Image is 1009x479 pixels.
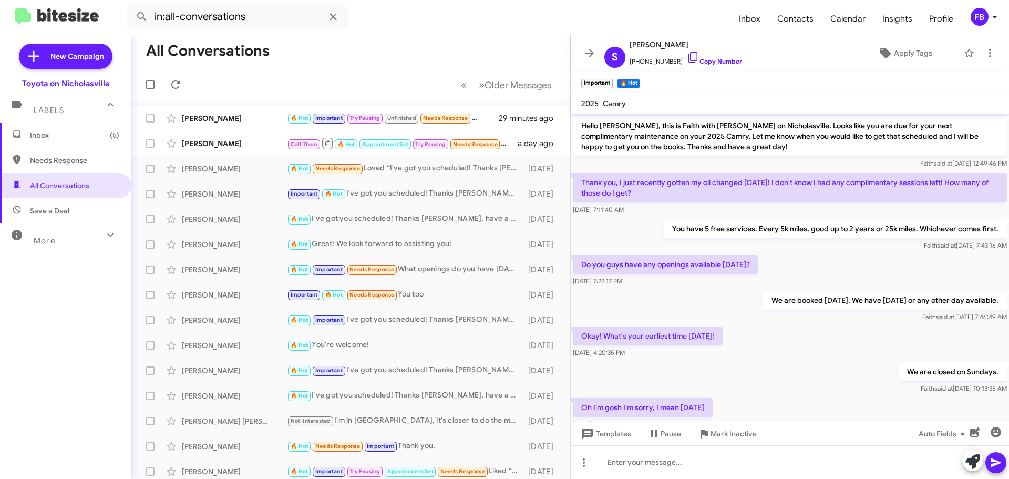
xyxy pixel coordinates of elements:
[182,138,287,149] div: [PERSON_NAME]
[50,51,104,62] span: New Campaign
[287,339,523,351] div: You're welcome!
[182,189,287,199] div: [PERSON_NAME]
[291,317,308,323] span: 🔥 Hot
[581,99,599,108] span: 2025
[291,392,308,399] span: 🔥 Hot
[630,51,742,67] span: [PHONE_NUMBER]
[287,390,523,402] div: I've got you scheduled! Thanks [PERSON_NAME], have a great day!
[573,116,1007,156] p: Hello [PERSON_NAME], this is Faith with [PERSON_NAME] on Nicholasville. Looks like you are due fo...
[523,239,562,250] div: [DATE]
[455,74,473,96] button: Previous
[523,340,562,351] div: [DATE]
[110,130,119,140] span: (5)
[367,443,394,450] span: Important
[287,137,518,150] div: Is this deal for $29.99 for synthetic oil?
[440,468,485,475] span: Needs Response
[291,291,318,298] span: Important
[34,236,55,246] span: More
[455,74,558,96] nav: Page navigation example
[579,424,631,443] span: Templates
[30,155,119,166] span: Needs Response
[146,43,270,59] h1: All Conversations
[687,57,742,65] a: Copy Number
[337,141,355,148] span: 🔥 Hot
[763,291,1007,310] p: We are booked [DATE]. We have [DATE] or any other day available.
[291,443,308,450] span: 🔥 Hot
[325,190,343,197] span: 🔥 Hot
[291,417,331,424] span: Not-Interested
[934,159,952,167] span: said at
[291,367,308,374] span: 🔥 Hot
[287,415,523,427] div: I'm in [GEOGRAPHIC_DATA], it's closer to do the maintenance here. Thank you though!
[34,106,64,115] span: Labels
[822,4,874,34] span: Calendar
[287,112,499,124] div: Do you have any openings for [DATE]?
[523,315,562,325] div: [DATE]
[349,266,394,273] span: Needs Response
[573,206,624,213] span: [DATE] 7:11:40 AM
[291,115,308,121] span: 🔥 Hot
[617,79,640,88] small: 🔥 Hot
[287,465,523,477] div: Liked “I've got you scheduled! Thanks [PERSON_NAME], have a great day!”
[523,164,562,174] div: [DATE]
[573,173,1007,202] p: Thank you, I just recently gotten my oil changed [DATE]! I don't know I had any complimentary ses...
[479,78,485,91] span: »
[485,79,551,91] span: Older Messages
[573,349,625,356] span: [DATE] 4:20:35 PM
[894,44,932,63] span: Apply Tags
[523,189,562,199] div: [DATE]
[291,165,308,172] span: 🔥 Hot
[291,241,308,248] span: 🔥 Hot
[874,4,921,34] span: Insights
[461,78,467,91] span: «
[287,289,523,301] div: You too
[325,291,343,298] span: 🔥 Hot
[603,99,626,108] span: Camry
[30,180,89,191] span: All Conversations
[291,190,318,197] span: Important
[182,416,287,426] div: [PERSON_NAME] [PERSON_NAME]
[971,8,989,26] div: FB
[936,313,954,321] span: said at
[523,466,562,477] div: [DATE]
[287,213,523,225] div: I've got you scheduled! Thanks [PERSON_NAME], have a great day!
[182,113,287,124] div: [PERSON_NAME]
[612,49,618,66] span: S
[182,391,287,401] div: [PERSON_NAME]
[182,264,287,275] div: [PERSON_NAME]
[287,238,523,250] div: Great! We look forward to assisting you!
[453,141,498,148] span: Needs Response
[573,277,622,285] span: [DATE] 7:22:17 PM
[523,290,562,300] div: [DATE]
[315,443,360,450] span: Needs Response
[899,362,1007,381] p: We are closed on Sundays.
[362,141,408,148] span: Appointment Set
[920,159,1007,167] span: Faith [DATE] 12:49:46 PM
[291,468,308,475] span: 🔥 Hot
[315,317,343,323] span: Important
[182,315,287,325] div: [PERSON_NAME]
[287,314,523,326] div: I've got you scheduled! Thanks [PERSON_NAME], have a great day!
[349,115,380,121] span: Try Pausing
[921,4,962,34] a: Profile
[523,416,562,426] div: [DATE]
[182,340,287,351] div: [PERSON_NAME]
[571,424,640,443] button: Templates
[922,313,1007,321] span: Faith [DATE] 7:46:49 AM
[182,239,287,250] div: [PERSON_NAME]
[523,391,562,401] div: [DATE]
[291,342,308,349] span: 🔥 Hot
[291,216,308,222] span: 🔥 Hot
[921,384,1007,392] span: Faith [DATE] 10:13:35 AM
[962,8,997,26] button: FB
[291,141,318,148] span: Call Them
[291,266,308,273] span: 🔥 Hot
[499,113,562,124] div: 29 minutes ago
[573,420,624,428] span: [DATE] 3:25:30 PM
[182,466,287,477] div: [PERSON_NAME]
[523,214,562,225] div: [DATE]
[769,4,822,34] a: Contacts
[315,115,343,121] span: Important
[523,441,562,452] div: [DATE]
